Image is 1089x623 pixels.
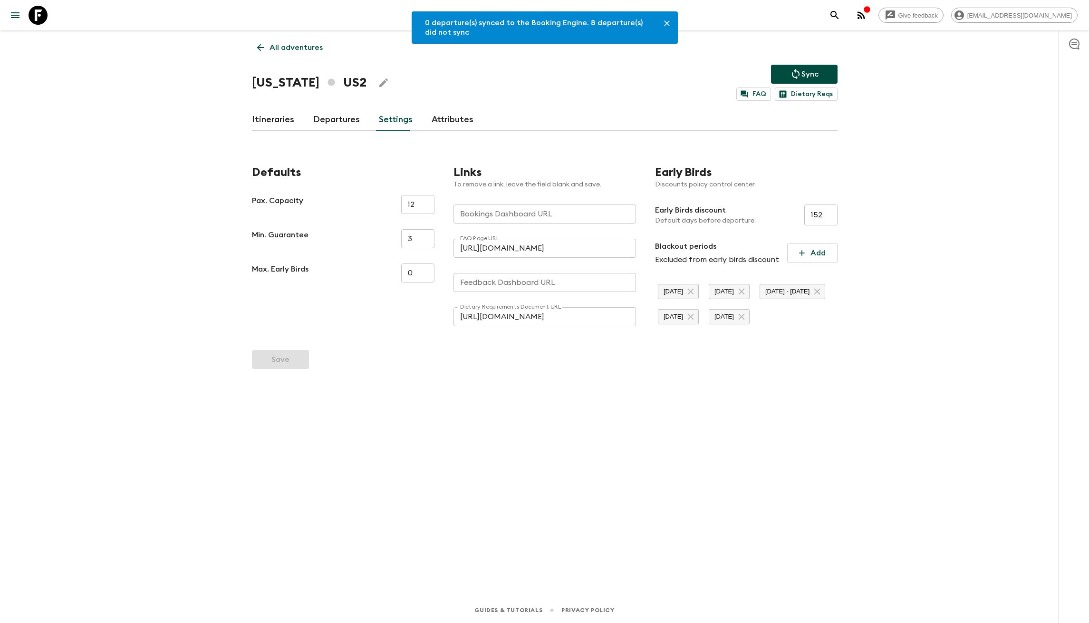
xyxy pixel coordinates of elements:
h2: Links [453,165,636,180]
input: https://flashpack.clicdata.com/... [453,204,636,224]
h2: Defaults [252,165,434,180]
div: [DATE] - [DATE] [760,284,825,299]
p: Default days before departure. [655,216,756,225]
p: All adventures [270,42,323,53]
a: Privacy Policy [561,605,614,615]
div: [DATE] [709,309,750,324]
button: search adventures [825,6,844,25]
p: Add [810,247,826,259]
p: Blackout periods [655,241,779,252]
button: Add [787,243,838,263]
button: menu [6,6,25,25]
p: Min. Guarantee [252,229,308,248]
h2: Early Birds [655,165,838,180]
label: FAQ Page URL [460,234,500,243]
a: Departures [313,108,360,131]
p: Sync [801,68,819,80]
div: [DATE] [658,284,699,299]
span: [DATE] [709,288,739,295]
a: All adventures [252,38,328,57]
button: Sync adventure departures to the booking engine [771,65,838,84]
p: Discounts policy control center. [655,180,838,189]
span: [EMAIL_ADDRESS][DOMAIN_NAME] [962,12,1077,19]
input: https://notion.so/flashpacktravel/... [453,239,636,258]
label: Dietary Requirements Document URL [460,303,561,311]
a: Give feedback [878,8,944,23]
a: Guides & Tutorials [474,605,542,615]
p: Early Birds discount [655,204,756,216]
button: Close [660,16,674,30]
div: [DATE] [658,309,699,324]
a: Attributes [432,108,473,131]
span: [DATE] [658,288,688,295]
button: Edit Adventure Title [374,73,393,92]
h1: [US_STATE] US2 [252,73,366,92]
span: [DATE] [709,313,739,320]
a: Dietary Reqs [775,88,838,101]
a: Settings [379,108,413,131]
a: FAQ [736,88,771,101]
a: Itineraries [252,108,294,131]
span: [DATE] - [DATE] [760,288,815,295]
div: 0 departure(s) synced to the Booking Engine. 8 departure(s) did not sync [425,14,652,41]
div: [DATE] [709,284,750,299]
p: Max. Early Birds [252,263,308,282]
div: [EMAIL_ADDRESS][DOMAIN_NAME] [951,8,1078,23]
p: Excluded from early birds discount [655,254,779,265]
p: Pax. Capacity [252,195,303,214]
span: [DATE] [658,313,688,320]
span: Give feedback [893,12,943,19]
p: To remove a link, leave the field blank and save. [453,180,636,189]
